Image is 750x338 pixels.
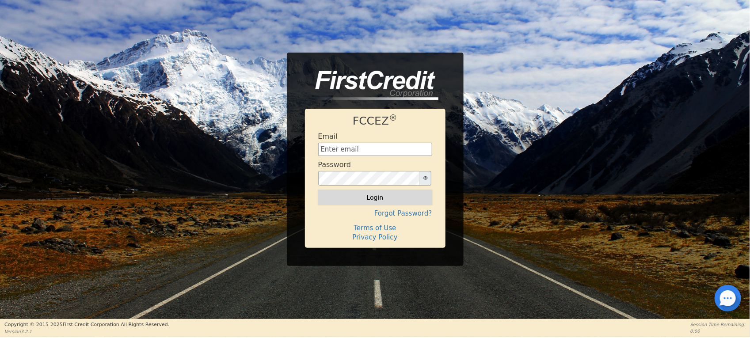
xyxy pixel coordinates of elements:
p: 0:00 [690,328,746,334]
h4: Email [318,132,338,141]
h1: FCCEZ [318,114,432,128]
p: Copyright © 2015- 2025 First Credit Corporation. [4,321,169,329]
h4: Terms of Use [318,224,432,232]
h4: Password [318,160,351,169]
span: All Rights Reserved. [121,322,169,327]
input: Enter email [318,143,432,156]
sup: ® [389,113,397,122]
h4: Forgot Password? [318,209,432,217]
p: Session Time Remaining: [690,321,746,328]
button: Login [318,190,432,205]
input: password [318,171,420,186]
img: logo-CMu_cnol.png [305,71,438,100]
p: Version 3.2.1 [4,328,169,335]
h4: Privacy Policy [318,233,432,241]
